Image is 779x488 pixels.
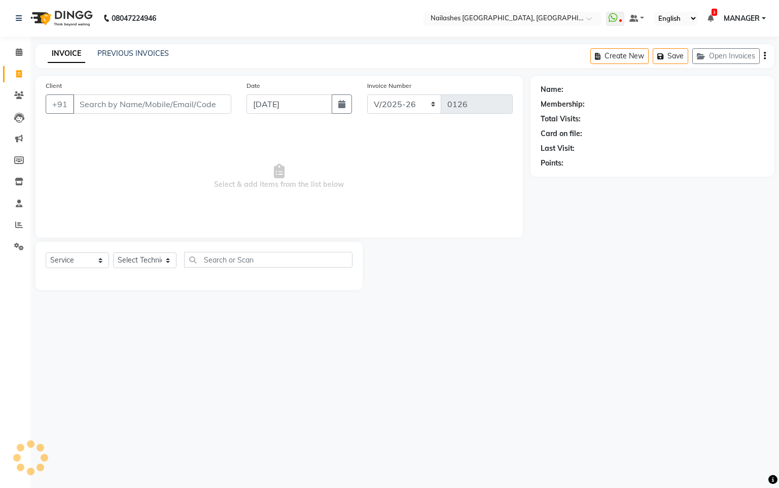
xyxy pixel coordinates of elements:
div: Membership: [541,99,585,110]
button: Create New [590,48,649,64]
div: Name: [541,84,563,95]
input: Search by Name/Mobile/Email/Code [73,94,231,114]
b: 08047224946 [112,4,156,32]
span: Select & add items from the list below [46,126,513,227]
a: INVOICE [48,45,85,63]
label: Client [46,81,62,90]
img: logo [26,4,95,32]
div: Points: [541,158,563,169]
div: Total Visits: [541,114,581,124]
input: Search or Scan [184,252,352,268]
label: Date [246,81,260,90]
button: Save [653,48,688,64]
div: Last Visit: [541,143,575,154]
button: Open Invoices [692,48,760,64]
label: Invoice Number [367,81,411,90]
div: Card on file: [541,128,582,139]
span: MANAGER [724,13,760,24]
button: +91 [46,94,74,114]
span: 3 [712,9,717,16]
a: PREVIOUS INVOICES [97,49,169,58]
a: 3 [707,14,714,23]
